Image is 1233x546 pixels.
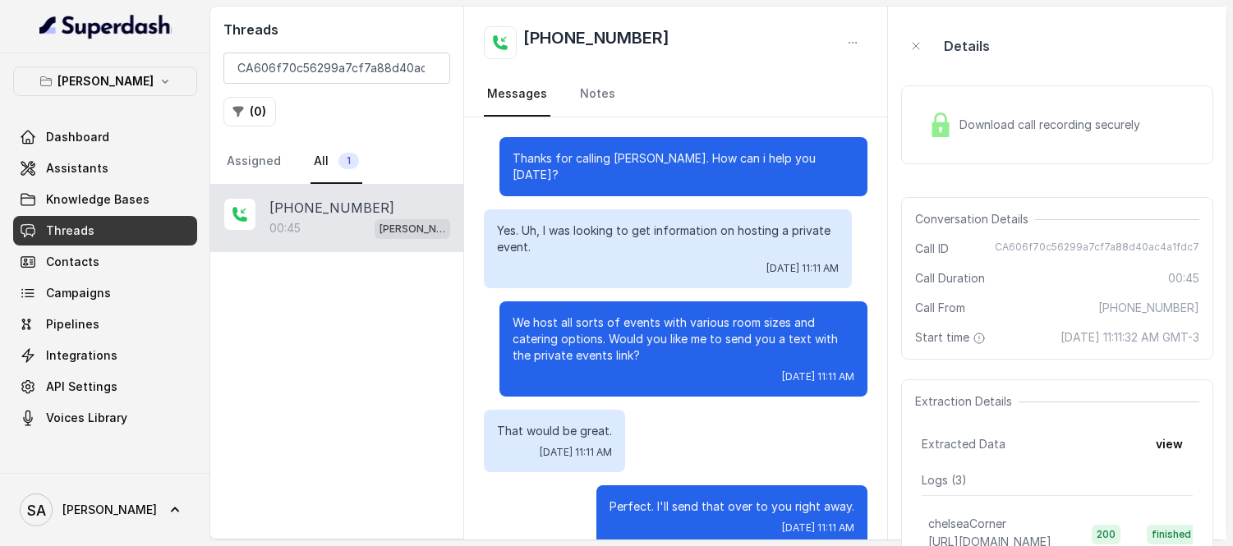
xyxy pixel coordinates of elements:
[380,221,445,237] p: [PERSON_NAME]
[922,436,1005,452] span: Extracted Data
[782,521,854,535] span: [DATE] 11:11 AM
[928,112,953,137] img: Lock Icon
[46,285,111,301] span: Campaigns
[928,516,1006,532] p: chelseaCorner
[27,502,46,519] text: SA
[39,13,172,39] img: light.svg
[46,410,127,426] span: Voices Library
[915,329,989,346] span: Start time
[46,347,117,364] span: Integrations
[13,403,197,433] a: Voices Library
[223,140,284,184] a: Assigned
[497,223,839,255] p: Yes. Uh, I was looking to get information on hosting a private event.
[46,379,117,395] span: API Settings
[959,117,1147,133] span: Download call recording securely
[782,370,854,383] span: [DATE] 11:11 AM
[915,211,1035,227] span: Conversation Details
[46,191,150,208] span: Knowledge Bases
[915,393,1019,410] span: Extraction Details
[915,270,985,287] span: Call Duration
[944,36,990,56] p: Details
[223,20,450,39] h2: Threads
[223,53,450,84] input: Search by Call ID or Phone Number
[610,498,854,515] p: Perfect. I'll send that over to you right away.
[13,487,197,533] a: [PERSON_NAME]
[484,72,867,117] nav: Tabs
[46,129,109,145] span: Dashboard
[497,423,612,439] p: That would be great.
[995,241,1199,257] span: CA606f70c56299a7cf7a88d40ac4a1fdc7
[13,185,197,214] a: Knowledge Bases
[13,154,197,183] a: Assistants
[46,223,94,239] span: Threads
[223,140,450,184] nav: Tabs
[13,278,197,308] a: Campaigns
[1147,525,1196,544] span: finished
[1168,270,1199,287] span: 00:45
[1098,300,1199,316] span: [PHONE_NUMBER]
[13,341,197,370] a: Integrations
[13,310,197,339] a: Pipelines
[13,372,197,401] a: API Settings
[1092,525,1120,544] span: 200
[540,446,612,459] span: [DATE] 11:11 AM
[269,220,301,236] p: 00:45
[922,472,1193,489] p: Logs ( 3 )
[484,72,550,117] a: Messages
[338,153,359,169] span: 1
[766,262,839,275] span: [DATE] 11:11 AM
[46,316,99,333] span: Pipelines
[311,140,362,184] a: All1
[915,241,949,257] span: Call ID
[13,67,197,96] button: [PERSON_NAME]
[58,71,154,91] p: [PERSON_NAME]
[577,72,619,117] a: Notes
[513,150,854,183] p: Thanks for calling [PERSON_NAME]. How can i help you [DATE]?
[46,254,99,270] span: Contacts
[915,300,965,316] span: Call From
[223,97,276,126] button: (0)
[13,247,197,277] a: Contacts
[523,26,669,59] h2: [PHONE_NUMBER]
[1146,429,1193,459] button: view
[46,160,108,177] span: Assistants
[269,198,394,218] p: [PHONE_NUMBER]
[13,216,197,245] a: Threads
[13,122,197,152] a: Dashboard
[513,314,854,364] p: We host all sorts of events with various room sizes and catering options. Would you like me to se...
[62,502,157,518] span: [PERSON_NAME]
[1060,329,1199,346] span: [DATE] 11:11:32 AM GMT-3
